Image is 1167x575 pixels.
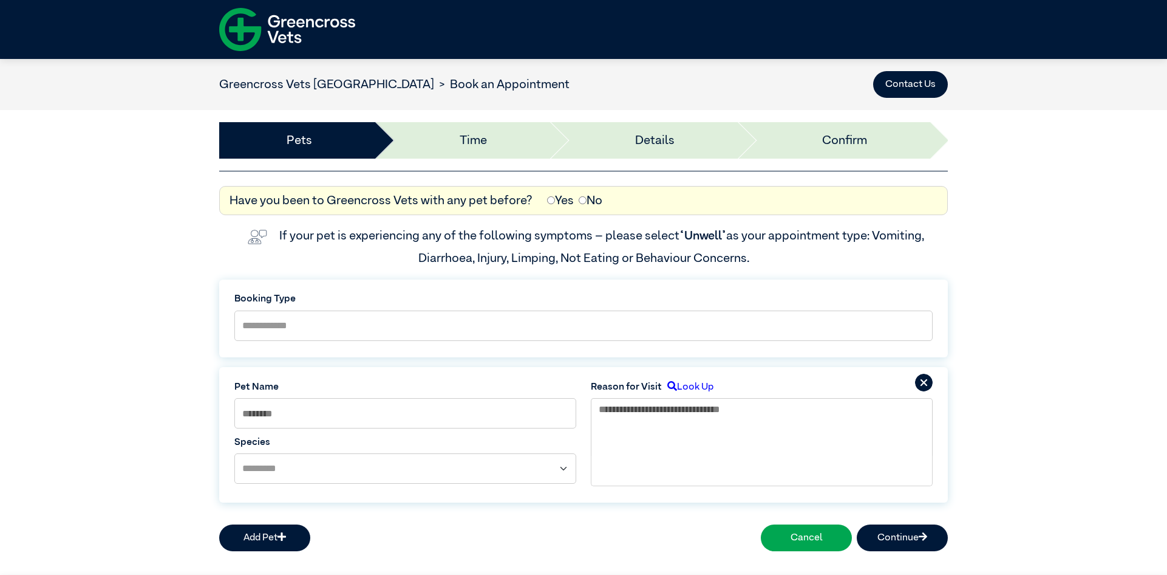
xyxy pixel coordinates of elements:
[219,78,434,91] a: Greencross Vets [GEOGRAPHIC_DATA]
[857,525,948,551] button: Continue
[219,75,570,94] nav: breadcrumb
[219,525,310,551] button: Add Pet
[219,3,355,56] img: f-logo
[873,71,948,98] button: Contact Us
[234,380,576,394] label: Pet Name
[662,380,713,394] label: Look Up
[434,75,570,94] li: Book an Appointment
[761,525,852,551] button: Cancel
[579,191,602,210] label: No
[230,191,532,210] label: Have you been to Greencross Vets with any pet before?
[547,191,574,210] label: Yes
[234,435,576,450] label: Species
[243,225,272,249] img: vet
[234,292,933,306] label: Booking Type
[679,230,726,242] span: “Unwell”
[547,196,555,204] input: Yes
[279,230,927,264] label: If your pet is experiencing any of the following symptoms – please select as your appointment typ...
[591,380,662,394] label: Reason for Visit
[579,196,587,204] input: No
[287,131,312,150] a: Pets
